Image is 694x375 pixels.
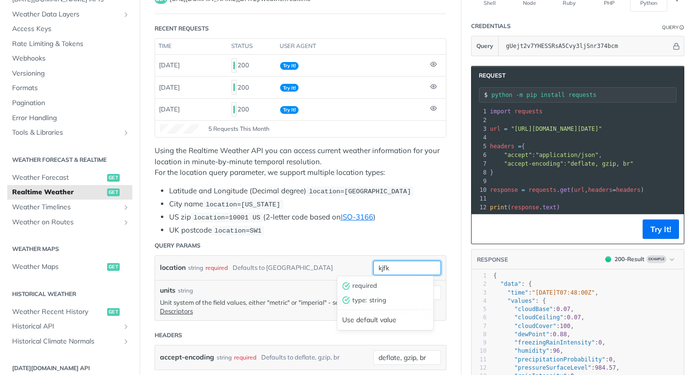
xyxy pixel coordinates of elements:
[208,125,269,133] span: 5 Requests This Month
[12,24,130,34] span: Access Keys
[472,125,488,133] div: 3
[507,297,536,304] span: "values"
[7,171,132,185] a: Weather Forecastget
[560,187,571,193] span: get
[567,314,581,321] span: 0.07
[155,39,228,54] th: time
[178,286,193,295] div: string
[493,323,574,329] span: : ,
[671,41,681,51] button: Hide
[122,203,130,211] button: Show subpages for Weather Timelines
[155,145,446,178] p: Using the Realtime Weather API you can access current weather information for your location in mi...
[474,71,505,80] span: Request
[107,174,120,182] span: get
[342,296,350,304] span: valid
[107,308,120,316] span: get
[493,281,532,287] span: : {
[567,160,633,167] span: "deflate, gzip, br"
[280,106,299,114] span: Try It!
[472,272,487,280] div: 1
[472,347,487,355] div: 10
[511,204,539,211] span: response
[12,307,105,317] span: Weather Recent History
[7,260,132,274] a: Weather Mapsget
[217,350,232,364] div: string
[493,272,497,279] span: {
[514,314,563,321] span: "cloudCeiling"
[472,168,488,177] div: 8
[337,312,433,328] div: Use default value
[493,364,619,371] span: : ,
[536,152,599,158] span: "application/json"
[309,188,411,195] span: location=[GEOGRAPHIC_DATA]
[232,101,272,118] div: 200
[122,323,130,330] button: Show subpages for Historical API
[514,347,549,354] span: "humidity"
[155,331,182,340] div: Headers
[490,204,507,211] span: print
[369,296,428,305] span: string
[493,289,599,296] span: : ,
[511,125,602,132] span: "[URL][DOMAIN_NAME][DATE]"
[472,177,488,186] div: 9
[472,107,488,116] div: 1
[7,200,132,215] a: Weather TimelinesShow subpages for Weather Timelines
[159,105,180,113] span: [DATE]
[490,108,511,115] span: import
[556,306,570,312] span: 0.07
[122,11,130,18] button: Show subpages for Weather Data Layers
[490,143,515,150] span: headers
[159,61,180,69] span: [DATE]
[160,285,175,296] label: units
[553,331,567,338] span: 0.88
[12,39,130,49] span: Rate Limiting & Tokens
[232,79,272,95] div: 200
[276,39,426,54] th: user agent
[155,24,209,33] div: Recent Requests
[472,203,488,212] div: 12
[514,339,595,346] span: "freezingRainIntensity"
[280,62,299,70] span: Try It!
[7,364,132,373] h2: [DATE][DOMAIN_NAME] API
[12,203,120,212] span: Weather Timelines
[160,124,199,134] canvas: Line Graph
[7,319,132,334] a: Historical APIShow subpages for Historical API
[490,169,493,176] span: }
[588,187,613,193] span: headers
[472,297,487,305] div: 4
[609,356,612,363] span: 0
[662,24,678,31] div: Query
[7,245,132,253] h2: Weather Maps
[12,218,120,227] span: Weather on Routes
[472,142,488,151] div: 5
[205,201,280,208] span: location=[US_STATE]
[472,305,487,313] div: 5
[493,297,546,304] span: : {
[613,187,616,193] span: =
[107,263,120,271] span: get
[476,42,493,50] span: Query
[169,225,446,236] li: UK postcode
[514,323,556,329] span: "cloudCover"
[472,116,488,125] div: 2
[169,186,446,197] li: Latitude and Longitude (Decimal degree)
[490,187,644,193] span: . ( , )
[7,22,132,36] a: Access Keys
[472,289,487,297] div: 3
[490,204,560,211] span: ( . )
[12,187,105,197] span: Realtime Weather
[507,289,528,296] span: "time"
[7,125,132,140] a: Tools & LibrariesShow subpages for Tools & Libraries
[7,215,132,230] a: Weather on RoutesShow subpages for Weather on Routes
[647,255,666,263] span: Example
[122,219,130,226] button: Show subpages for Weather on Routes
[504,125,507,132] span: =
[337,279,431,293] div: required
[615,255,645,264] div: 200 - Result
[280,84,299,92] span: Try It!
[7,81,132,95] a: Formats
[493,314,584,321] span: : ,
[616,187,641,193] span: headers
[155,241,201,250] div: Query Params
